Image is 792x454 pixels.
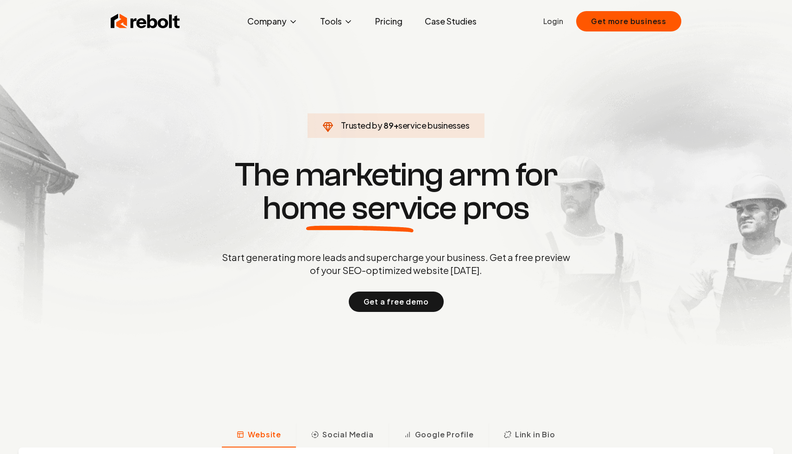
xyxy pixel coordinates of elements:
span: 89 [383,119,393,132]
p: Start generating more leads and supercharge your business. Get a free preview of your SEO-optimiz... [220,251,572,277]
span: Website [248,429,281,440]
img: Rebolt Logo [111,12,180,31]
button: Social Media [296,423,389,448]
span: Link in Bio [515,429,555,440]
span: service businesses [398,120,470,131]
button: Website [222,423,296,448]
span: Social Media [322,429,374,440]
span: Trusted by [341,120,382,131]
span: Google Profile [415,429,474,440]
span: home service [263,192,457,225]
a: Login [543,16,563,27]
button: Get a free demo [349,292,444,312]
button: Get more business [576,11,681,31]
button: Link in Bio [489,423,570,448]
a: Pricing [368,12,410,31]
a: Case Studies [417,12,484,31]
button: Company [240,12,305,31]
button: Google Profile [389,423,489,448]
span: + [394,120,399,131]
button: Tools [313,12,360,31]
h1: The marketing arm for pros [174,158,618,225]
